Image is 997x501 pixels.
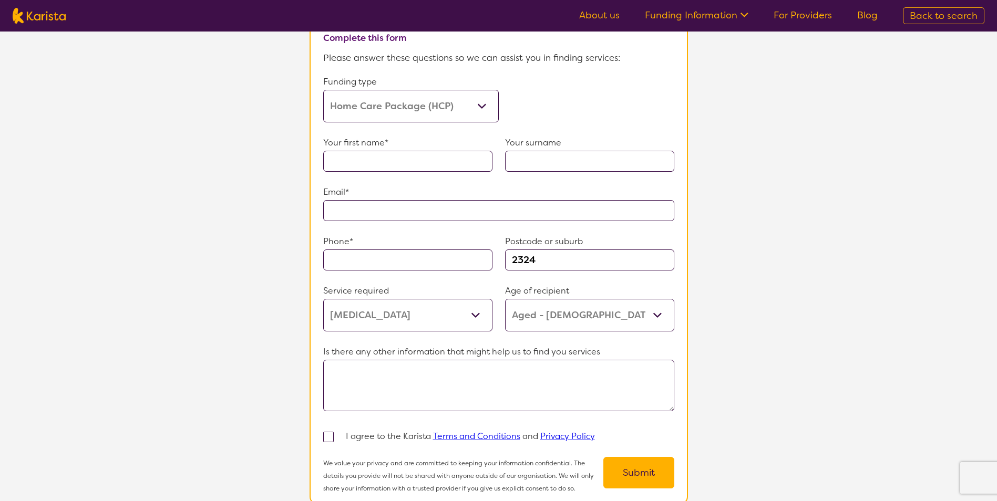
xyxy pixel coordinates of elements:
[645,9,748,22] a: Funding Information
[857,9,878,22] a: Blog
[950,457,983,489] iframe: Chat Window
[505,283,674,299] p: Age of recipient
[579,9,620,22] a: About us
[346,429,595,444] p: I agree to the Karista and
[323,344,674,360] p: Is there any other information that might help us to find you services
[323,234,492,249] p: Phone*
[603,457,674,488] button: Submit
[540,431,595,442] a: Privacy Policy
[433,431,520,442] a: Terms and Conditions
[323,74,499,90] p: Funding type
[505,234,674,249] p: Postcode or suburb
[323,135,492,151] p: Your first name*
[323,457,603,495] p: We value your privacy and are committed to keeping your information confidential. The details you...
[323,50,674,66] p: Please answer these questions so we can assist you in finding services:
[323,184,674,200] p: Email*
[910,9,978,22] span: Back to search
[774,9,832,22] a: For Providers
[505,135,674,151] p: Your surname
[323,32,407,44] b: Complete this form
[323,283,492,299] p: Service required
[13,8,66,24] img: Karista logo
[903,7,984,24] a: Back to search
